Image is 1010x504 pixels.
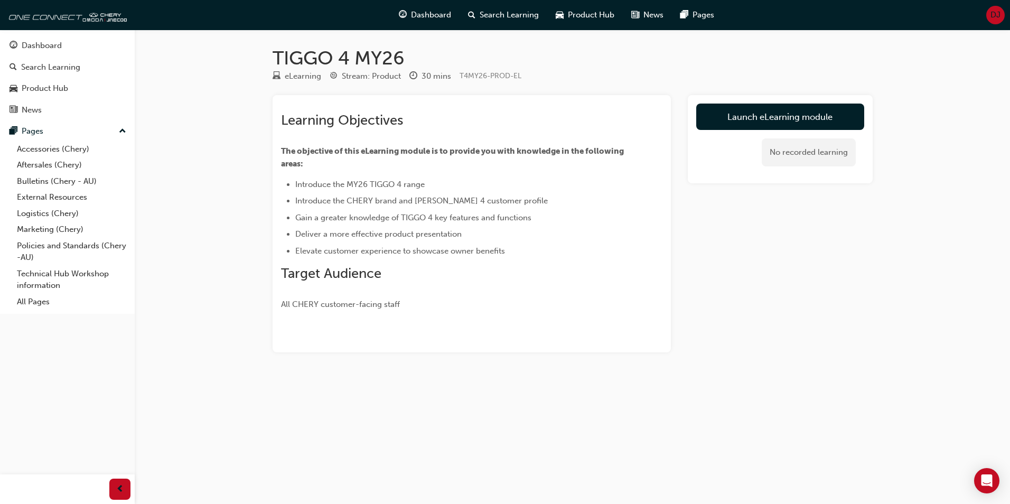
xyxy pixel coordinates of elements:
span: car-icon [10,84,17,94]
span: Dashboard [411,9,451,21]
div: Open Intercom Messenger [974,468,999,493]
a: news-iconNews [623,4,672,26]
span: Target Audience [281,265,381,282]
span: guage-icon [10,41,17,51]
a: guage-iconDashboard [390,4,460,26]
span: search-icon [468,8,475,22]
a: News [4,100,130,120]
a: Technical Hub Workshop information [13,266,130,294]
span: All CHERY customer-facing staff [281,300,400,309]
img: oneconnect [5,4,127,25]
a: Launch eLearning module [696,104,864,130]
a: Product Hub [4,79,130,98]
button: Pages [4,122,130,141]
span: news-icon [10,106,17,115]
a: search-iconSearch Learning [460,4,547,26]
a: Bulletins (Chery - AU) [13,173,130,190]
a: External Resources [13,189,130,206]
span: news-icon [631,8,639,22]
a: Logistics (Chery) [13,206,130,222]
span: Introduce the MY26 TIGGO 4 range [295,180,425,189]
span: up-icon [119,125,126,138]
div: Stream [330,70,401,83]
span: pages-icon [10,127,17,136]
button: DashboardSearch LearningProduct HubNews [4,34,130,122]
span: Learning resource code [460,71,521,80]
a: Search Learning [4,58,130,77]
span: Deliver a more effective product presentation [295,229,462,239]
a: Policies and Standards (Chery -AU) [13,238,130,266]
div: Type [273,70,321,83]
span: pages-icon [680,8,688,22]
a: Marketing (Chery) [13,221,130,238]
div: eLearning [285,70,321,82]
div: Product Hub [22,82,68,95]
div: 30 mins [422,70,451,82]
span: prev-icon [116,483,124,496]
span: DJ [990,9,1000,21]
span: target-icon [330,72,338,81]
span: Search Learning [480,9,539,21]
a: All Pages [13,294,130,310]
span: Gain a greater knowledge of TIGGO 4 key features and functions [295,213,531,222]
div: Duration [409,70,451,83]
span: Elevate customer experience to showcase owner benefits [295,246,505,256]
span: Introduce the CHERY brand and [PERSON_NAME] 4 customer profile [295,196,548,206]
div: Dashboard [22,40,62,52]
a: pages-iconPages [672,4,723,26]
div: Stream: Product [342,70,401,82]
span: clock-icon [409,72,417,81]
span: search-icon [10,63,17,72]
div: Pages [22,125,43,137]
span: Product Hub [568,9,614,21]
a: Aftersales (Chery) [13,157,130,173]
button: DJ [986,6,1005,24]
span: Pages [693,9,714,21]
div: No recorded learning [762,138,856,166]
a: Accessories (Chery) [13,141,130,157]
a: car-iconProduct Hub [547,4,623,26]
span: car-icon [556,8,564,22]
span: guage-icon [399,8,407,22]
div: News [22,104,42,116]
span: News [643,9,663,21]
span: Learning Objectives [281,112,403,128]
h1: TIGGO 4 MY26 [273,46,873,70]
div: Search Learning [21,61,80,73]
span: The objective of this eLearning module is to provide you with knowledge in the following areas: [281,146,625,169]
a: Dashboard [4,36,130,55]
span: learningResourceType_ELEARNING-icon [273,72,280,81]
